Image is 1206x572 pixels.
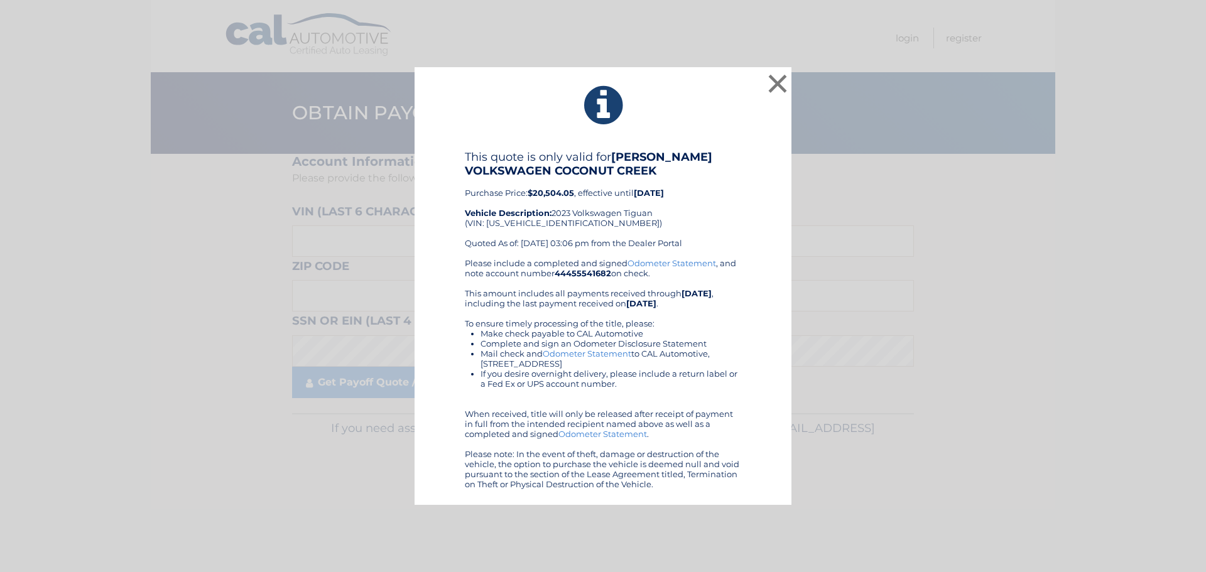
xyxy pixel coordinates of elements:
[627,258,716,268] a: Odometer Statement
[481,369,741,389] li: If you desire overnight delivery, please include a return label or a Fed Ex or UPS account number.
[465,150,741,258] div: Purchase Price: , effective until 2023 Volkswagen Tiguan (VIN: [US_VEHICLE_IDENTIFICATION_NUMBER]...
[465,208,551,218] strong: Vehicle Description:
[465,150,741,178] h4: This quote is only valid for
[465,150,712,178] b: [PERSON_NAME] VOLKSWAGEN COCONUT CREEK
[465,258,741,489] div: Please include a completed and signed , and note account number on check. This amount includes al...
[481,348,741,369] li: Mail check and to CAL Automotive, [STREET_ADDRESS]
[634,188,664,198] b: [DATE]
[555,268,611,278] b: 44455541682
[682,288,712,298] b: [DATE]
[765,71,790,96] button: ×
[481,328,741,338] li: Make check payable to CAL Automotive
[543,348,631,359] a: Odometer Statement
[558,429,647,439] a: Odometer Statement
[481,338,741,348] li: Complete and sign an Odometer Disclosure Statement
[528,188,574,198] b: $20,504.05
[626,298,656,308] b: [DATE]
